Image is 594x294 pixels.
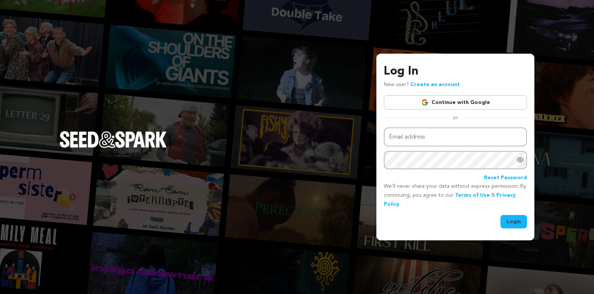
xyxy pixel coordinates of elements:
a: Seed&Spark Homepage [60,131,167,162]
span: or [448,114,462,121]
h3: Log In [384,63,527,80]
p: We’ll never share your data without express permission. By continuing, you agree to our & . [384,182,527,209]
a: Reset Password [484,174,527,183]
a: Show password as plain text. Warning: this will display your password on the screen. [516,156,524,164]
button: Login [500,215,527,228]
img: Seed&Spark Logo [60,131,167,148]
a: Continue with Google [384,95,527,110]
img: Google logo [421,99,429,106]
p: New user? [384,80,460,89]
a: Privacy Policy [384,193,516,207]
a: Terms of Use [455,193,490,198]
a: Create an account [410,82,460,87]
input: Email address [384,127,527,146]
